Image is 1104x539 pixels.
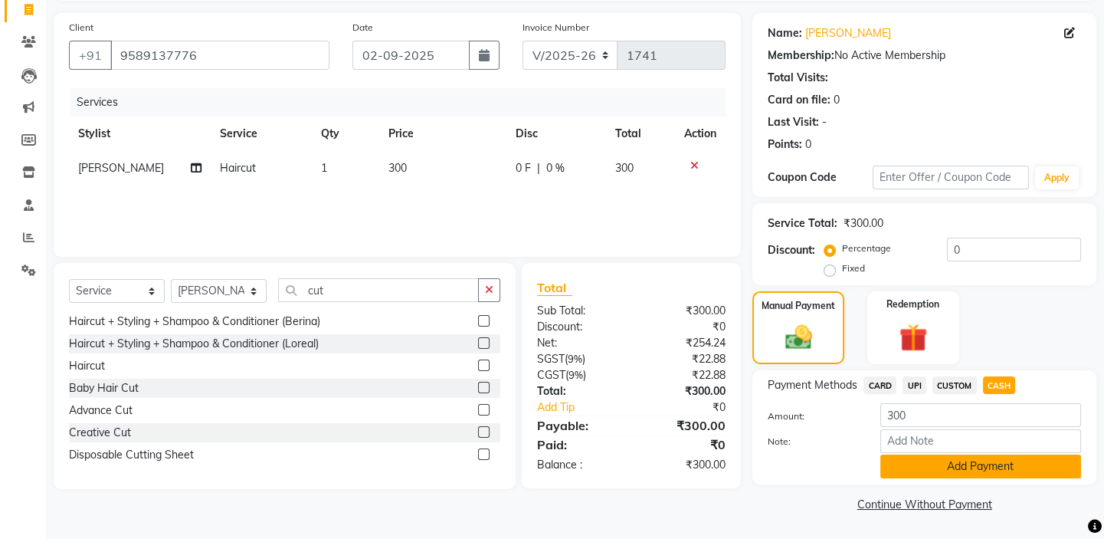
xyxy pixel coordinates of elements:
div: - [822,114,827,130]
span: SGST [537,352,565,366]
label: Client [69,21,93,35]
div: Net: [526,335,631,351]
div: Creative Cut [69,425,131,441]
input: Search or Scan [278,278,479,302]
div: ₹300.00 [631,383,737,399]
div: Balance : [526,457,631,473]
label: Manual Payment [762,299,835,313]
div: Services [70,88,737,117]
span: 1 [321,161,327,175]
span: [PERSON_NAME] [78,161,164,175]
span: 0 % [546,160,565,176]
label: Date [352,21,373,35]
span: 300 [615,161,634,175]
a: Add Tip [526,399,649,416]
input: Enter Offer / Coupon Code [873,166,1029,189]
div: ( ) [526,351,631,367]
a: Continue Without Payment [755,497,1093,513]
div: Paid: [526,435,631,454]
span: UPI [903,376,926,394]
span: | [537,160,540,176]
div: Points: [768,136,802,153]
button: +91 [69,41,112,70]
div: Haircut [69,358,105,374]
div: Payable: [526,416,631,435]
th: Total [606,117,675,151]
label: Redemption [886,297,939,311]
div: ₹0 [631,435,737,454]
div: Baby Hair Cut [69,380,139,396]
div: ₹300.00 [631,416,737,435]
span: CASH [983,376,1016,394]
div: Haircut + Styling + Shampoo & Conditioner (Berina) [69,314,320,330]
span: CUSTOM [932,376,977,394]
th: Disc [506,117,606,151]
label: Fixed [842,261,865,275]
label: Invoice Number [523,21,589,35]
div: ₹22.88 [631,367,737,383]
div: Discount: [526,319,631,335]
span: Payment Methods [768,377,857,393]
span: CGST [537,368,565,382]
label: Amount: [756,409,868,423]
input: Amount [880,403,1081,427]
div: Total: [526,383,631,399]
div: Haircut + Styling + Shampoo & Conditioner (Loreal) [69,336,319,352]
th: Price [379,117,507,151]
div: Advance Cut [69,403,133,419]
div: ₹300.00 [631,457,737,473]
div: Total Visits: [768,70,828,86]
div: ₹300.00 [844,215,883,232]
div: Discount: [768,242,815,258]
div: ₹300.00 [631,303,737,319]
div: Membership: [768,48,834,64]
div: No Active Membership [768,48,1081,64]
span: 9% [568,353,582,365]
div: Coupon Code [768,169,872,186]
div: ₹0 [631,319,737,335]
span: 300 [388,161,407,175]
div: ₹22.88 [631,351,737,367]
a: [PERSON_NAME] [805,25,891,41]
div: Card on file: [768,92,830,108]
div: ( ) [526,367,631,383]
div: ₹0 [649,399,737,416]
span: CARD [863,376,896,394]
img: _gift.svg [890,320,936,356]
button: Add Payment [880,455,1081,478]
label: Percentage [842,242,891,255]
span: 9% [568,369,583,381]
div: Name: [768,25,802,41]
th: Action [675,117,726,151]
input: Add Note [880,429,1081,453]
th: Qty [312,117,379,151]
div: Service Total: [768,215,837,232]
div: ₹254.24 [631,335,737,351]
span: Total [537,280,572,296]
div: Sub Total: [526,303,631,319]
th: Service [211,117,312,151]
th: Stylist [69,117,211,151]
label: Note: [756,435,868,449]
div: Last Visit: [768,114,819,130]
span: 0 F [516,160,531,176]
div: Disposable Cutting Sheet [69,447,194,463]
span: Haircut [220,161,256,175]
img: _cash.svg [777,322,821,353]
div: 0 [805,136,811,153]
input: Search by Name/Mobile/Email/Code [110,41,329,70]
div: 0 [834,92,840,108]
button: Apply [1035,166,1079,189]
